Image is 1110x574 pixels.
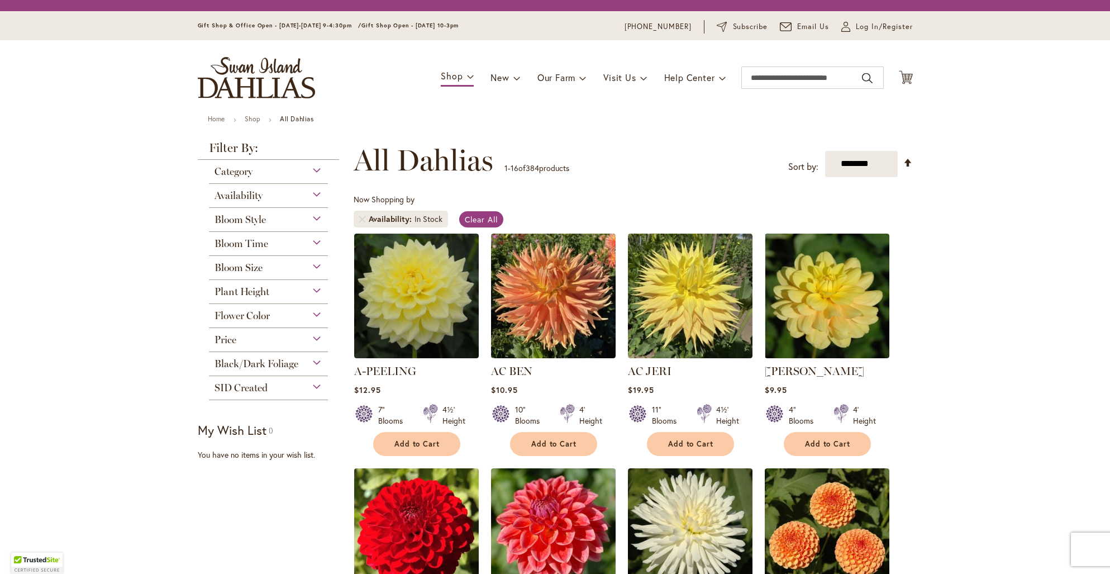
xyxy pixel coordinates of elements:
a: [PHONE_NUMBER] [625,21,692,32]
div: You have no items in your wish list. [198,449,347,461]
iframe: Launch Accessibility Center [8,534,40,566]
span: Add to Cart [805,439,851,449]
a: AHOY MATEY [765,350,889,360]
label: Sort by: [788,156,818,177]
div: 10" Blooms [515,404,546,426]
a: [PERSON_NAME] [765,364,864,378]
a: store logo [198,57,315,98]
img: AC BEN [491,234,616,358]
span: $9.95 [765,385,787,395]
span: Visit Us [603,72,636,83]
a: AC JERI [628,364,671,378]
span: Our Farm [537,72,575,83]
span: Now Shopping by [354,194,415,205]
span: Help Center [664,72,715,83]
div: 4' Height [579,404,602,426]
span: Add to Cart [668,439,714,449]
button: Add to Cart [647,432,734,456]
a: AC BEN [491,350,616,360]
div: 4" Blooms [789,404,820,426]
strong: All Dahlias [280,115,314,123]
a: Remove Availability In Stock [359,216,366,222]
span: Email Us [797,21,829,32]
strong: Filter By: [198,142,340,160]
a: Shop [245,115,260,123]
button: Add to Cart [784,432,871,456]
div: 11" Blooms [652,404,683,426]
a: AC Jeri [628,350,752,360]
img: A-Peeling [354,234,479,358]
span: Availability [215,189,263,202]
span: $10.95 [491,385,518,395]
span: Bloom Size [215,262,263,274]
div: 4' Height [853,404,876,426]
span: Price [215,334,236,346]
p: - of products [504,159,569,177]
button: Add to Cart [373,432,460,456]
span: Shop [441,70,463,82]
div: In Stock [415,214,442,225]
span: SID Created [215,382,268,394]
img: AHOY MATEY [765,234,889,358]
span: All Dahlias [354,144,493,177]
span: Flower Color [215,310,270,322]
span: Add to Cart [394,439,440,449]
a: Clear All [459,211,503,227]
span: Category [215,165,253,178]
button: Search [862,69,872,87]
span: Gift Shop Open - [DATE] 10-3pm [361,22,459,29]
img: AC Jeri [628,234,752,358]
span: Add to Cart [531,439,577,449]
a: A-PEELING [354,364,416,378]
span: $19.95 [628,385,654,395]
span: Plant Height [215,286,269,298]
span: Gift Shop & Office Open - [DATE]-[DATE] 9-4:30pm / [198,22,362,29]
a: Subscribe [717,21,768,32]
span: Bloom Style [215,214,266,226]
span: 16 [511,163,518,173]
span: Clear All [465,214,498,225]
span: $12.95 [354,385,381,395]
a: Email Us [780,21,829,32]
span: Availability [369,214,415,225]
span: Log In/Register [856,21,913,32]
div: 4½' Height [716,404,739,426]
a: Home [208,115,225,123]
span: 1 [504,163,508,173]
span: New [490,72,509,83]
a: A-Peeling [354,350,479,360]
div: 4½' Height [442,404,465,426]
span: Subscribe [733,21,768,32]
a: Log In/Register [841,21,913,32]
strong: My Wish List [198,422,266,438]
span: 384 [526,163,539,173]
button: Add to Cart [510,432,597,456]
span: Black/Dark Foliage [215,358,298,370]
a: AC BEN [491,364,532,378]
div: 7" Blooms [378,404,409,426]
span: Bloom Time [215,238,268,250]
